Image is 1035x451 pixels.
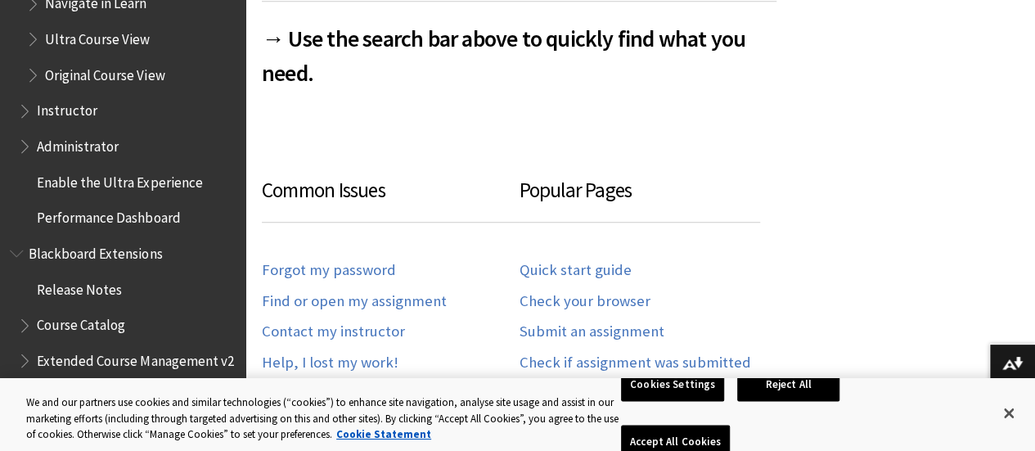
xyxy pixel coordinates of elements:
[336,427,431,441] a: More information about your privacy, opens in a new tab
[37,97,97,120] span: Instructor
[737,368,839,402] button: Reject All
[37,169,202,191] span: Enable the Ultra Experience
[621,368,724,402] button: Cookies Settings
[37,312,125,334] span: Course Catalog
[26,395,621,443] div: We and our partners use cookies and similar technologies (“cookies”) to enhance site navigation, ...
[37,133,119,155] span: Administrator
[262,322,405,341] a: Contact my instructor
[991,395,1027,431] button: Close
[29,240,162,262] span: Blackboard Extensions
[520,292,650,311] a: Check your browser
[520,175,761,223] h3: Popular Pages
[520,322,664,341] a: Submit an assignment
[45,61,164,83] span: Original Course View
[262,175,520,223] h3: Common Issues
[45,25,150,47] span: Ultra Course View
[262,261,396,280] a: Forgot my password
[37,276,122,298] span: Release Notes
[262,1,776,90] h2: → Use the search bar above to quickly find what you need.
[262,354,398,372] a: Help, I lost my work!
[520,354,751,372] a: Check if assignment was submitted
[262,292,447,311] a: Find or open my assignment
[37,347,233,369] span: Extended Course Management v2
[520,261,632,280] a: Quick start guide
[37,205,180,227] span: Performance Dashboard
